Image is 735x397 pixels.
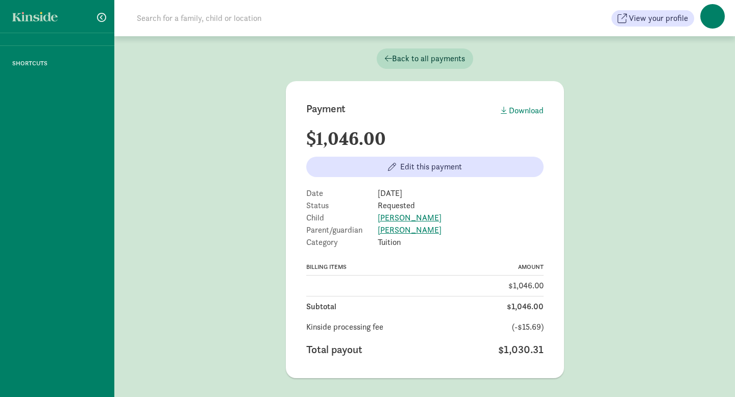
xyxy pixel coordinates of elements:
[306,102,346,116] h1: Payment
[684,348,735,397] iframe: Chat Widget
[131,8,417,29] input: Search for a family, child or location
[306,238,378,246] span: Category
[629,12,688,24] span: View your profile
[518,263,544,271] span: AMOUNT
[306,321,383,333] span: Kinside processing fee
[306,202,378,210] span: Status
[306,157,544,177] button: Edit this payment
[400,161,462,173] span: Edit this payment
[306,341,362,358] span: Total payout
[498,341,544,358] span: $1,030.31
[306,263,347,271] span: BILLING ITEMS
[306,189,378,197] span: Date
[306,214,378,222] span: Child
[378,189,402,197] span: [DATE]
[501,105,544,117] div: Download
[306,301,336,313] span: Subtotal
[512,321,544,333] span: (-$15.69)
[306,226,378,234] span: Parent/guardian
[306,128,544,148] h2: $1,046.00
[377,48,473,69] a: Back to all payments
[378,238,401,246] span: Tuition
[378,202,415,210] span: Requested
[385,53,465,65] span: Back to all payments
[507,301,544,313] span: $1,046.00
[378,212,442,223] a: [PERSON_NAME]
[508,280,544,292] span: $1,046.00
[611,10,694,27] button: View your profile
[378,225,442,235] a: [PERSON_NAME]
